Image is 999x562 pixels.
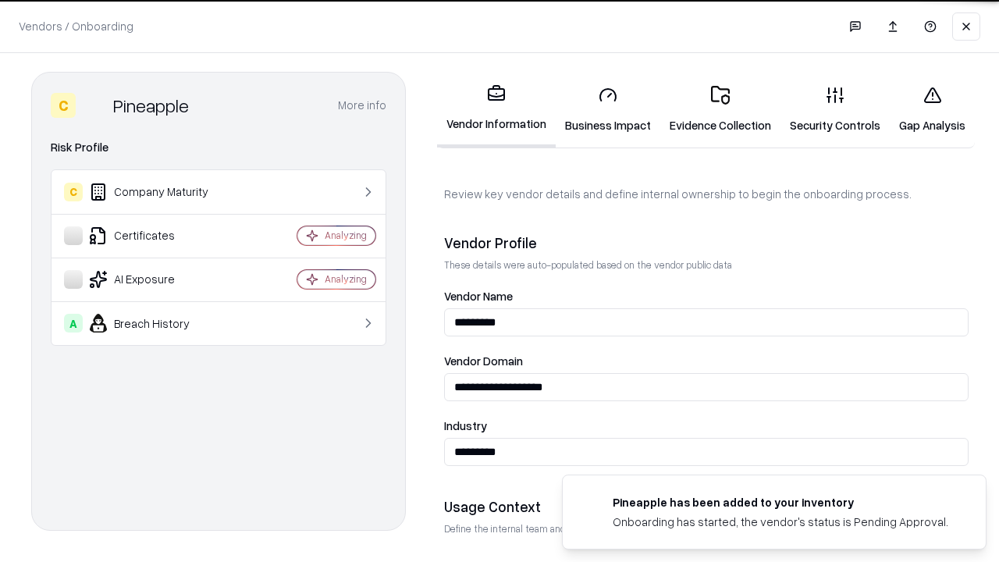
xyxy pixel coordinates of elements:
div: AI Exposure [64,270,251,289]
div: Analyzing [325,229,367,242]
div: C [51,93,76,118]
label: Vendor Name [444,290,969,302]
div: Breach History [64,314,251,333]
div: A [64,314,83,333]
div: Certificates [64,226,251,245]
p: Review key vendor details and define internal ownership to begin the onboarding process. [444,186,969,202]
img: Pineapple [82,93,107,118]
div: Pineapple has been added to your inventory [613,494,948,510]
p: These details were auto-populated based on the vendor public data [444,258,969,272]
div: Vendor Profile [444,233,969,252]
div: Onboarding has started, the vendor's status is Pending Approval. [613,514,948,530]
img: pineappleenergy.com [581,494,600,513]
p: Vendors / Onboarding [19,18,133,34]
div: C [64,183,83,201]
div: Pineapple [113,93,189,118]
div: Usage Context [444,497,969,516]
label: Vendor Domain [444,355,969,367]
button: More info [338,91,386,119]
p: Define the internal team and reason for using this vendor. This helps assess business relevance a... [444,522,969,535]
div: Risk Profile [51,138,386,157]
a: Evidence Collection [660,73,780,146]
a: Vendor Information [437,72,556,148]
a: Security Controls [780,73,890,146]
label: Industry [444,420,969,432]
div: Analyzing [325,272,367,286]
a: Gap Analysis [890,73,975,146]
a: Business Impact [556,73,660,146]
div: Company Maturity [64,183,251,201]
